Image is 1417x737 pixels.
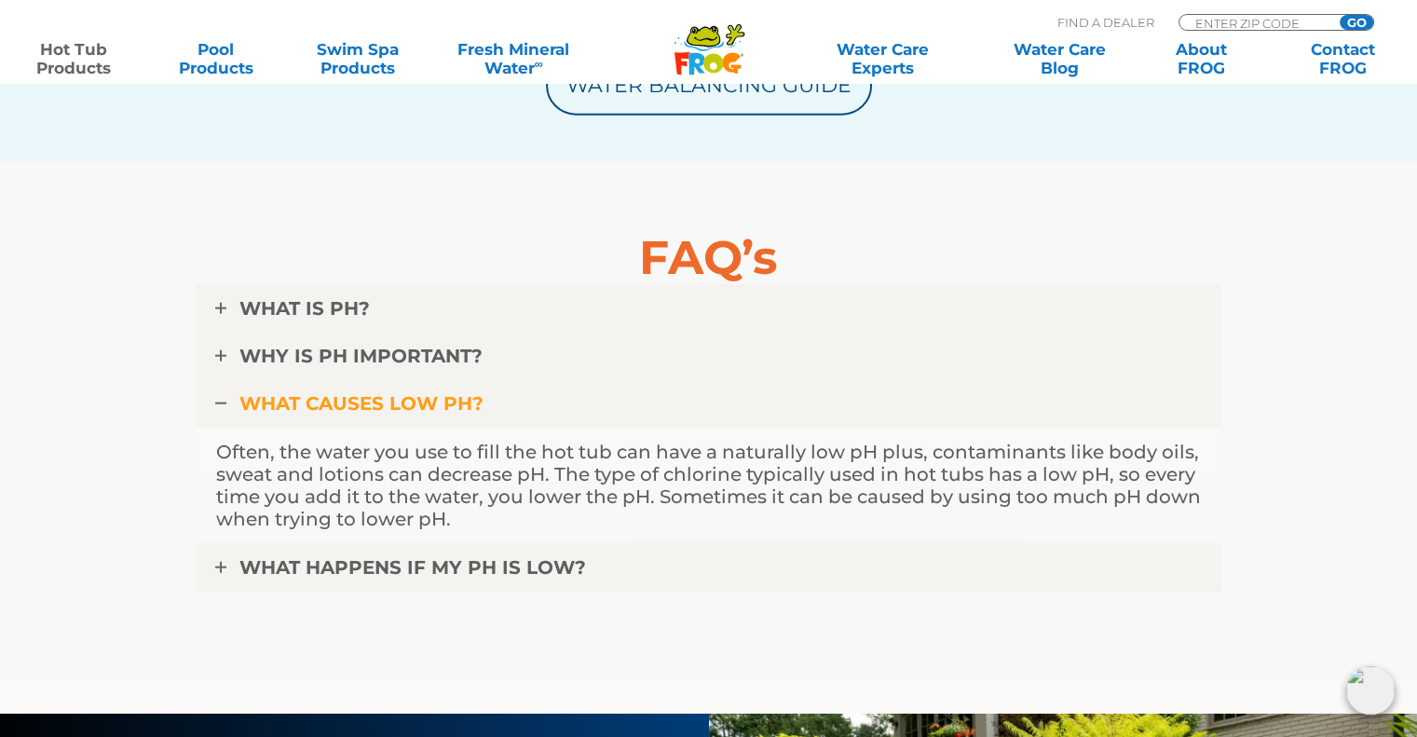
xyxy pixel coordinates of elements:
[1057,14,1154,31] p: Find A Dealer
[1288,40,1398,77] a: ContactFROG
[239,297,370,320] span: WHAT IS pH?
[793,40,973,77] a: Water CareExperts
[239,556,586,579] span: WHAT HAPPENS IF MY pH IS LOW?
[216,441,1202,530] p: Often, the water you use to fill the hot tub can have a naturally low pH plus, contaminants like ...
[303,40,413,77] a: Swim SpaProducts
[1340,15,1373,30] input: GO
[197,284,1221,333] a: WHAT IS pH?
[239,345,483,367] span: WHY IS pH IMPORTANT?
[546,56,872,116] a: Water Balancing Guide
[197,232,1221,284] h5: FAQ’s
[197,332,1221,380] a: WHY IS pH IMPORTANT?
[1146,40,1256,77] a: AboutFROG
[444,40,582,77] a: Fresh MineralWater∞
[1193,15,1319,31] input: Zip Code Form
[160,40,270,77] a: PoolProducts
[534,57,542,71] sup: ∞
[197,543,1221,592] a: WHAT HAPPENS IF MY pH IS LOW?
[239,392,484,415] span: WHAT CAUSES LOW pH?
[1346,666,1395,715] img: openIcon
[19,40,129,77] a: Hot TubProducts
[1004,40,1114,77] a: Water CareBlog
[197,379,1221,428] a: WHAT CAUSES LOW pH?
